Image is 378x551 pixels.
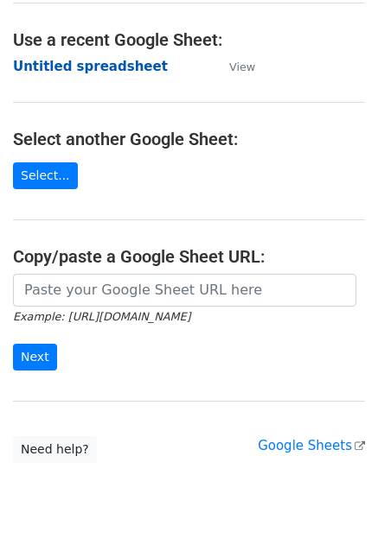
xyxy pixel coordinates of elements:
[13,344,57,370] input: Next
[13,129,365,149] h4: Select another Google Sheet:
[212,59,255,74] a: View
[13,310,190,323] small: Example: [URL][DOMAIN_NAME]
[13,59,168,74] a: Untitled spreadsheet
[13,274,356,307] input: Paste your Google Sheet URL here
[292,468,378,551] iframe: Chat Widget
[13,162,78,189] a: Select...
[13,29,365,50] h4: Use a recent Google Sheet:
[229,60,255,73] small: View
[13,246,365,267] h4: Copy/paste a Google Sheet URL:
[258,438,365,453] a: Google Sheets
[13,436,97,463] a: Need help?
